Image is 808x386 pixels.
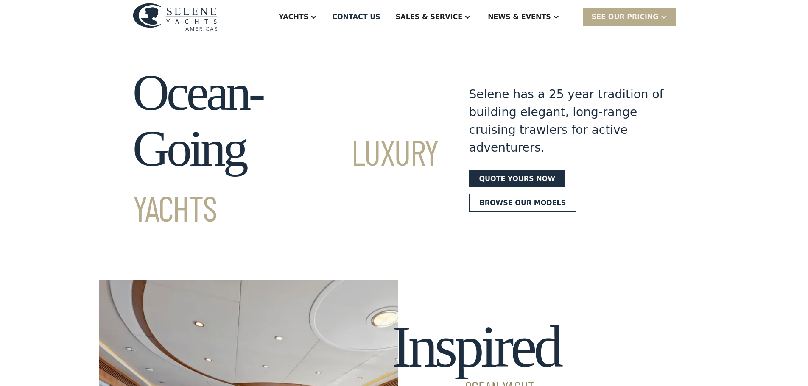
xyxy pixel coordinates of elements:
[592,12,659,22] div: SEE Our Pricing
[396,12,462,22] div: Sales & Service
[469,170,565,187] a: Quote yours now
[133,65,439,233] h1: Ocean-Going
[469,86,664,157] div: Selene has a 25 year tradition of building elegant, long-range cruising trawlers for active adven...
[279,12,308,22] div: Yachts
[469,194,577,212] a: Browse our models
[488,12,551,22] div: News & EVENTS
[332,12,380,22] div: Contact US
[133,3,218,31] img: logo
[133,130,439,229] span: Luxury Yachts
[583,8,676,26] div: SEE Our Pricing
